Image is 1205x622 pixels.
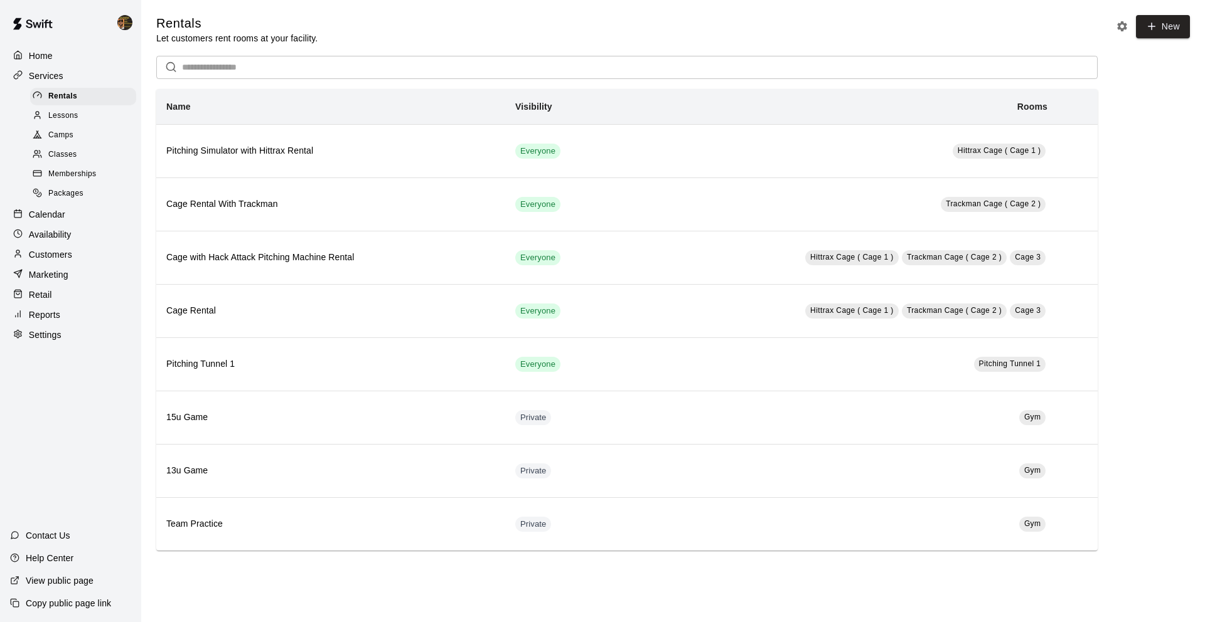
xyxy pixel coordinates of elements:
span: Trackman Cage ( Cage 2 ) [946,199,1041,208]
span: Memberships [48,168,96,181]
span: Cage 3 [1015,306,1041,315]
a: Settings [10,325,131,344]
h6: 13u Game [166,464,495,478]
p: Home [29,50,53,62]
h6: Cage Rental With Trackman [166,198,495,211]
a: New [1136,15,1190,38]
span: Trackman Cage ( Cage 2 ) [907,306,1002,315]
div: This service is hidden, and can only be accessed via a direct link [515,517,552,532]
p: Let customers rent rooms at your facility. [156,32,318,45]
span: Everyone [515,199,560,211]
span: Private [515,465,552,477]
p: Services [29,70,63,82]
p: Calendar [29,208,65,221]
h5: Rentals [156,15,318,32]
a: Calendar [10,205,131,224]
img: Francisco Gracesqui [117,15,132,30]
a: Marketing [10,265,131,284]
span: Cage 3 [1015,253,1041,261]
div: This service is visible to all of your customers [515,144,560,159]
span: Private [515,519,552,530]
p: Copy public page link [26,597,111,609]
h6: 15u Game [166,411,495,424]
div: This service is visible to all of your customers [515,303,560,319]
p: Reports [29,308,60,321]
span: Hittrax Cage ( Cage 1 ) [958,146,1041,155]
span: Gym [1024,466,1041,475]
b: Rooms [1017,102,1047,112]
h6: Cage Rental [166,304,495,318]
div: This service is hidden, and can only be accessed via a direct link [515,410,552,425]
div: Camps [30,127,136,144]
p: Marketing [29,268,68,281]
h6: Pitching Simulator with Hittrax Rental [166,144,495,158]
a: Customers [10,245,131,264]
p: Settings [29,329,62,341]
span: Lessons [48,110,78,122]
a: Camps [30,126,141,145]
table: simple table [156,89,1098,551]
p: Customers [29,248,72,261]
p: View public page [26,574,94,587]
div: Francisco Gracesqui [115,10,141,35]
div: Packages [30,185,136,203]
span: Gym [1024,519,1041,528]
div: Memberships [30,166,136,183]
span: Rentals [48,90,77,103]
a: Availability [10,225,131,244]
div: This service is visible to all of your customers [515,250,560,265]
a: Packages [30,184,141,204]
p: Contact Us [26,529,70,542]
span: Classes [48,149,77,161]
span: Hittrax Cage ( Cage 1 ) [810,306,894,315]
div: Lessons [30,107,136,125]
div: This service is visible to all of your customers [515,197,560,212]
span: Gym [1024,413,1041,421]
div: Rentals [30,88,136,105]
span: Everyone [515,145,560,157]
p: Retail [29,288,52,301]
span: Everyone [515,359,560,371]
a: Retail [10,285,131,304]
span: Everyone [515,305,560,317]
span: Packages [48,187,83,200]
h6: Team Practice [166,517,495,531]
span: Camps [48,129,73,142]
div: This service is visible to all of your customers [515,357,560,372]
span: Trackman Cage ( Cage 2 ) [907,253,1002,261]
p: Availability [29,228,72,241]
a: Classes [30,145,141,165]
a: Services [10,66,131,85]
b: Visibility [515,102,552,112]
button: Rental settings [1113,17,1132,36]
a: Rentals [30,87,141,106]
h6: Pitching Tunnel 1 [166,357,495,371]
span: Private [515,412,552,424]
div: Classes [30,146,136,164]
div: This service is hidden, and can only be accessed via a direct link [515,463,552,478]
h6: Cage with Hack Attack Pitching Machine Rental [166,251,495,265]
a: Home [10,46,131,65]
span: Everyone [515,252,560,264]
a: Lessons [30,106,141,125]
a: Reports [10,305,131,324]
span: Hittrax Cage ( Cage 1 ) [810,253,894,261]
a: Memberships [30,165,141,184]
p: Help Center [26,552,73,564]
b: Name [166,102,191,112]
span: Pitching Tunnel 1 [979,359,1041,368]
